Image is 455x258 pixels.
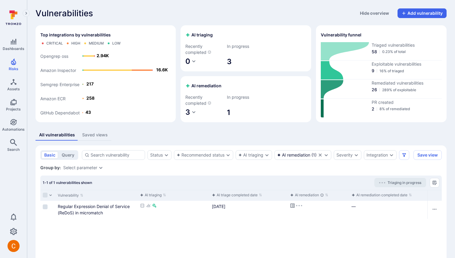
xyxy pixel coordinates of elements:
[290,192,324,198] div: AI remediation
[388,180,421,185] span: Triaging in progress
[140,203,145,210] div: Not reachable
[71,41,80,46] div: High
[336,153,353,157] button: Severity
[138,201,209,219] div: Cell for aiCtx
[379,182,385,183] img: Loading...
[277,153,310,157] div: AI remediation
[97,53,109,58] text: 2.94K
[372,68,374,74] span: 9
[63,165,103,170] div: grouping parameters
[40,82,79,87] text: Semgrep Enterprise
[430,178,439,188] button: Manage columns
[367,153,388,157] div: Integration
[43,180,92,185] span: 1-1 of 1 vulnerabilities shown
[185,83,221,89] h2: AI remediation
[379,107,410,111] span: 8% of remediated
[23,10,30,17] button: Expand navigation menu
[227,94,265,100] span: In progress
[36,129,447,141] div: assets tabs
[156,67,168,72] text: 16.6K
[89,41,104,46] div: Medium
[58,204,130,215] a: Regular Expression Denial of Service (ReDoS) in micromatch
[9,67,18,71] span: Risks
[382,49,406,54] span: 0.23% of total
[296,205,302,206] img: Loading...
[59,151,77,159] button: query
[212,203,285,210] div: [DATE]
[152,203,157,210] div: Fixable
[46,41,63,46] div: Critical
[86,95,94,101] text: 258
[185,107,196,117] button: 3
[91,152,142,158] input: Search vulnerability
[98,165,103,170] button: Expand dropdown
[318,153,323,157] button: Clear selection
[40,201,55,219] div: Cell for selection
[36,25,176,122] div: Top integrations by vulnerabilities
[185,57,196,67] button: 0
[209,201,287,219] div: Cell for aiCtx.triageFinishedAt
[140,192,162,198] div: AI triaging
[39,132,75,138] div: All vulnerabilities
[43,204,48,209] span: Select row
[7,87,20,91] span: Assets
[185,43,223,55] span: Recently completed
[356,8,393,18] button: Hide overview
[277,153,317,157] button: AI remediation(1)
[372,61,442,67] span: Exploitable vulnerabilities
[430,204,439,214] button: Row actions menu
[227,108,265,117] span: 1
[185,108,190,117] span: 3
[185,32,213,38] h2: AI triaging
[7,147,20,152] span: Search
[146,203,151,210] div: Not exploitable
[399,150,409,160] button: Filters
[42,151,58,159] button: basic
[8,240,20,252] div: Camilo Rivera
[208,50,211,54] svg: AI triaged vulnerabilities in the last 7 days
[86,81,94,86] text: 217
[238,153,263,157] button: AI triaging
[321,32,361,38] h2: Vulnerability funnel
[324,153,329,157] button: Expand dropdown
[227,43,265,49] span: In progress
[185,94,223,106] span: Recently completed
[372,87,377,93] span: 26
[227,57,265,67] span: 3
[164,153,169,157] button: Expand dropdown
[24,11,28,16] i: Expand navigation menu
[413,150,442,160] button: Save view
[351,203,425,210] div: —
[150,153,163,157] button: Status
[349,201,427,219] div: Cell for aiCtx.remediationFinishedAt
[40,48,171,117] svg: Top integrations by vulnerabilities bar
[290,193,328,197] button: Sort by function header() { return /*#__PURE__*/react__WEBPACK_IMPORTED_MODULE_0__.createElement(...
[208,101,211,105] svg: AI remediated vulnerabilities in the last 7 days
[6,107,21,111] span: Projects
[372,80,442,86] span: Remediated vulnerabilities
[379,69,404,73] span: 16% of triaged
[372,106,374,112] span: 2
[398,8,447,18] button: Add vulnerability
[40,67,76,73] text: Amazon Inspector
[43,193,48,197] span: Select all rows
[372,42,442,48] span: Triaged vulnerabilities
[382,88,416,92] span: 289% of exploitable
[372,49,377,55] span: 58
[36,8,93,18] span: Vulnerabilities
[351,193,412,197] button: Sort by function header() { return /*#__PURE__*/react__WEBPACK_IMPORTED_MODULE_0__.createElement(...
[427,201,442,219] div: Cell for
[277,153,317,157] div: ( 1 )
[58,193,83,198] button: Sort by Vulnerability
[212,192,258,198] div: AI triage completed date
[354,153,359,157] button: Expand dropdown
[82,132,108,138] div: Saved views
[63,165,97,170] button: Select parameter
[177,153,224,157] button: Recommended status
[85,110,91,115] text: 43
